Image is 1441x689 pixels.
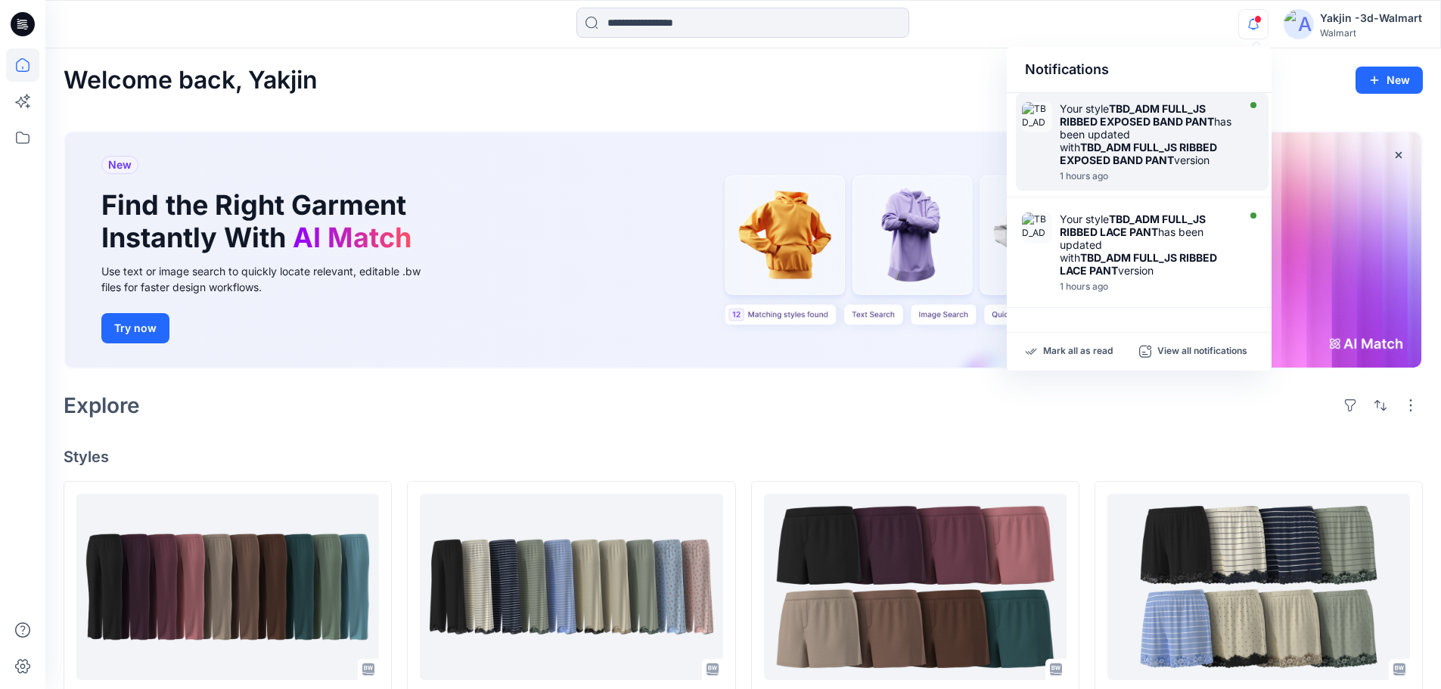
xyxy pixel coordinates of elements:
[293,221,411,254] span: AI Match
[1022,213,1052,243] img: TBD_ADM FULL_JS RIBBED LACE PANT
[1060,213,1234,277] div: Your style has been updated with version
[764,494,1067,681] a: TBD_ADM FULL_JS RIBBED EXPOSED BAND SHORT
[1022,102,1052,132] img: TBD_ADM FULL_JS RIBBED EXPOSED BAND PANT
[1320,27,1422,39] div: Walmart
[1107,494,1410,681] a: TBD_ADM FULL_JS RIBBED LACE SHORT
[64,448,1423,466] h4: Styles
[1060,102,1234,166] div: Your style has been updated with version
[76,494,379,681] a: TBD_ADM FULL_JS RIBBED EXPOSED BAND PANT
[108,156,132,174] span: New
[1060,251,1217,277] strong: TBD_ADM FULL_JS RIBBED LACE PANT
[1007,47,1272,93] div: Notifications
[64,393,140,417] h2: Explore
[64,67,318,95] h2: Welcome back, Yakjin
[1043,345,1113,358] p: Mark all as read
[1284,9,1314,39] img: avatar
[1356,67,1423,94] button: New
[1320,9,1422,27] div: Yakjin -3d-Walmart
[101,313,169,343] button: Try now
[420,494,722,681] a: TBD_ADM FULL_JS RIBBED LACE PANT
[1060,213,1206,238] strong: TBD_ADM FULL_JS RIBBED LACE PANT
[1060,171,1234,182] div: Thursday, October 02, 2025 03:47
[101,189,419,254] h1: Find the Right Garment Instantly With
[101,263,442,295] div: Use text or image search to quickly locate relevant, editable .bw files for faster design workflows.
[1060,281,1234,292] div: Thursday, October 02, 2025 03:45
[1060,102,1214,128] strong: TBD_ADM FULL_JS RIBBED EXPOSED BAND PANT
[1157,345,1247,358] p: View all notifications
[1060,141,1217,166] strong: TBD_ADM FULL_JS RIBBED EXPOSED BAND PANT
